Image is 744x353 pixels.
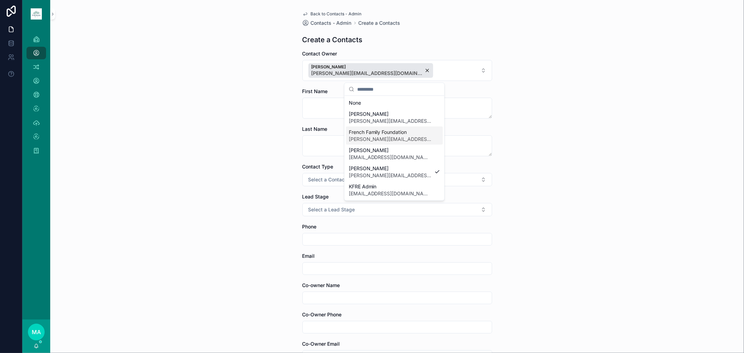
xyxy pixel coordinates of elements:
[311,64,423,70] span: [PERSON_NAME]
[302,20,352,27] a: Contacts - Admin
[302,11,362,17] a: Back to Contacts - Admin
[345,96,444,201] div: Suggestions
[302,35,363,45] h1: Create a Contacts
[349,190,432,197] span: [EMAIL_ADDRESS][DOMAIN_NAME]
[302,194,329,200] span: Lead Stage
[302,203,492,216] button: Select Button
[349,136,432,143] span: [PERSON_NAME][EMAIL_ADDRESS][DOMAIN_NAME]
[302,311,342,317] span: Co-Owner Phone
[349,129,432,136] span: French Family Foundation
[346,97,443,108] div: None
[302,224,317,230] span: Phone
[359,20,400,27] a: Create a Contacts
[308,176,360,183] span: Select a Contact Type
[311,11,362,17] span: Back to Contacts - Admin
[32,328,41,336] span: MA
[349,147,432,154] span: [PERSON_NAME]
[31,8,42,20] img: App logo
[302,341,340,347] span: Co-Owner Email
[22,28,50,166] div: scrollable content
[302,51,337,57] span: Contact Owner
[302,282,340,288] span: Co-owner Name
[308,63,433,78] button: Unselect 5
[349,165,432,172] span: [PERSON_NAME]
[302,173,492,186] button: Select Button
[302,60,492,81] button: Select Button
[302,88,328,94] span: First Name
[349,183,432,190] span: KFRE Admin
[302,126,328,132] span: Last Name
[302,164,333,170] span: Contact Type
[302,253,315,259] span: Email
[349,172,432,179] span: [PERSON_NAME][EMAIL_ADDRESS][DOMAIN_NAME]
[349,154,432,161] span: [EMAIL_ADDRESS][DOMAIN_NAME]
[311,20,352,27] span: Contacts - Admin
[311,70,423,77] span: [PERSON_NAME][EMAIL_ADDRESS][DOMAIN_NAME]
[349,118,432,125] span: [PERSON_NAME][EMAIL_ADDRESS][DOMAIN_NAME]
[308,206,355,213] span: Select a Lead Stage
[349,111,432,118] span: [PERSON_NAME]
